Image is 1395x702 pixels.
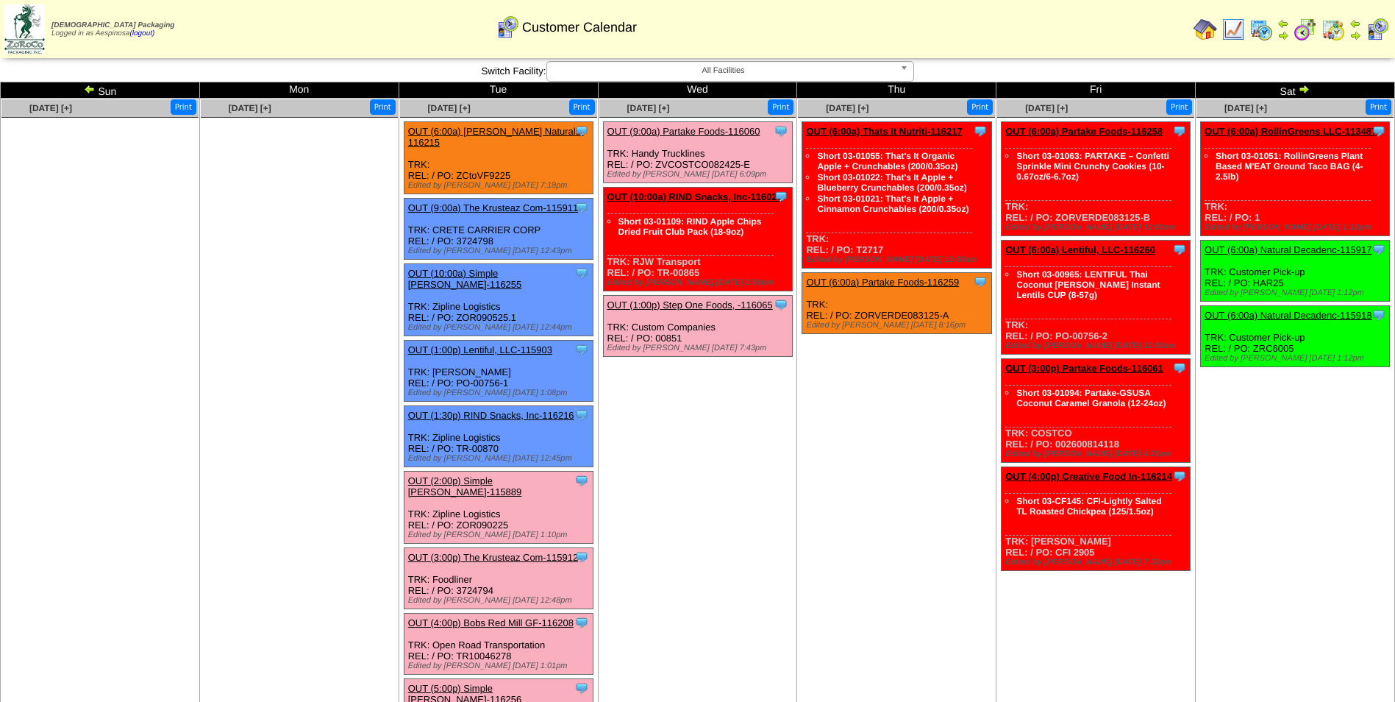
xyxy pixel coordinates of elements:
a: Short 03-01109: RIND Apple Chips Dried Fruit Club Pack (18-9oz) [618,216,762,237]
div: Edited by [PERSON_NAME] [DATE] 1:12pm [1205,288,1389,297]
img: arrowleft.gif [84,83,96,95]
img: Tooltip [574,124,589,138]
a: Short 03-01094: Partake-GSUSA Coconut Caramel Granola (12-24oz) [1016,388,1166,408]
a: OUT (6:00a) Natural Decadenc-115918 [1205,310,1371,321]
div: Edited by [PERSON_NAME] [DATE] 12:00am [1005,223,1190,232]
button: Print [370,99,396,115]
div: TRK: COSTCO REL: / PO: 002600814118 [1002,359,1191,463]
div: TRK: REL: / PO: 1 [1201,122,1390,236]
a: Short 03-CF145: CFI-Lightly Salted TL Roasted Chickpea (125/1.5oz) [1016,496,1161,517]
div: Edited by [PERSON_NAME] [DATE] 1:12pm [1205,354,1389,363]
img: Tooltip [574,342,589,357]
a: [DATE] [+] [229,103,271,113]
button: Print [569,99,595,115]
img: Tooltip [774,297,788,312]
button: Print [768,99,793,115]
a: OUT (4:00p) Bobs Red Mill GF-116208 [408,617,574,628]
div: Edited by [PERSON_NAME] [DATE] 12:44pm [408,323,593,332]
div: Edited by [PERSON_NAME] [DATE] 7:32pm [1005,558,1190,567]
a: OUT (6:00a) RollinGreens LLC-113487 [1205,126,1377,137]
img: Tooltip [1172,242,1187,257]
img: arrowright.gif [1349,29,1361,41]
div: Edited by [PERSON_NAME] [DATE] 4:20pm [1005,450,1190,458]
a: [DATE] [+] [428,103,471,113]
img: Tooltip [1371,242,1386,257]
span: [DATE] [+] [1224,103,1267,113]
div: TRK: [PERSON_NAME] REL: / PO: PO-00756-1 [404,341,593,402]
a: Short 03-01051: RollinGreens Plant Based M'EAT Ground Taco BAG (4-2.5lb) [1216,151,1363,182]
img: calendarblend.gif [1294,18,1317,41]
div: Edited by [PERSON_NAME] [DATE] 7:43pm [607,344,792,352]
div: TRK: REL: / PO: T2717 [802,122,991,269]
div: TRK: Zipline Logistics REL: / PO: ZOR090525.1 [404,264,593,336]
a: OUT (6:00a) Natural Decadenc-115917 [1205,244,1371,255]
img: Tooltip [574,473,589,488]
a: [DATE] [+] [826,103,868,113]
img: Tooltip [1172,361,1187,375]
img: Tooltip [574,408,589,422]
img: Tooltip [574,200,589,215]
div: Edited by [PERSON_NAME] [DATE] 12:00am [1005,341,1190,350]
img: arrowleft.gif [1277,18,1289,29]
div: TRK: Open Road Transportation REL: / PO: TR10046278 [404,614,593,675]
td: Thu [797,82,996,99]
img: arrowright.gif [1298,83,1310,95]
a: OUT (9:00a) Partake Foods-116060 [607,126,760,137]
a: OUT (6:00a) Lentiful, LLC-116260 [1005,244,1155,255]
a: Short 03-01022: That's It Apple + Blueberry Crunchables (200/0.35oz) [817,172,966,193]
div: Edited by [PERSON_NAME] [DATE] 8:16pm [806,321,991,330]
img: calendarinout.gif [1321,18,1345,41]
div: TRK: [PERSON_NAME] REL: / PO: CFI 2905 [1002,467,1191,571]
span: All Facilities [553,62,894,79]
a: OUT (3:00p) The Krusteaz Com-115912 [408,552,578,563]
a: OUT (3:00p) Partake Foods-116061 [1005,363,1163,374]
img: Tooltip [1371,308,1386,322]
a: OUT (6:00a) Thats It Nutriti-116217 [806,126,962,137]
div: Edited by [PERSON_NAME] [DATE] 1:12pm [1205,223,1389,232]
span: Customer Calendar [522,20,637,35]
div: TRK: Customer Pick-up REL: / PO: HAR25 [1201,241,1390,302]
img: calendarcustomer.gif [496,15,519,39]
img: Tooltip [1172,469,1187,483]
div: Edited by [PERSON_NAME] [DATE] 2:50pm [607,278,792,287]
a: OUT (9:00a) The Krusteaz Com-115911 [408,202,578,213]
a: (logout) [129,29,154,38]
a: [DATE] [+] [627,103,669,113]
img: zoroco-logo-small.webp [4,4,45,54]
td: Sun [1,82,200,99]
img: Tooltip [574,681,589,695]
div: TRK: CRETE CARRIER CORP REL: / PO: 3724798 [404,199,593,260]
div: TRK: REL: / PO: ZORVERDE083125-B [1002,122,1191,236]
img: Tooltip [574,266,589,280]
a: OUT (1:00p) Step One Foods, -116065 [607,299,773,311]
div: TRK: REL: / PO: ZCtoVF9225 [404,122,593,194]
img: arrowleft.gif [1349,18,1361,29]
a: OUT (1:30p) RIND Snacks, Inc-116216 [408,410,574,421]
span: [DEMOGRAPHIC_DATA] Packaging [51,21,174,29]
img: Tooltip [1172,124,1187,138]
div: TRK: Handy Trucklines REL: / PO: ZVCOSTCO082425-E [603,122,792,183]
div: Edited by [PERSON_NAME] [DATE] 1:01pm [408,662,593,670]
a: OUT (4:00p) Creative Food In-116214 [1005,471,1172,482]
a: OUT (10:00a) Simple [PERSON_NAME]-116255 [408,268,522,290]
div: TRK: Zipline Logistics REL: / PO: ZOR090225 [404,472,593,544]
a: OUT (6:00a) Partake Foods-116258 [1005,126,1163,137]
img: line_graph.gif [1221,18,1245,41]
div: Edited by [PERSON_NAME] [DATE] 12:00am [806,255,991,264]
img: Tooltip [574,550,589,564]
a: OUT (6:00a) [PERSON_NAME] Naturals-116215 [408,126,584,148]
div: TRK: Zipline Logistics REL: / PO: TR-00870 [404,406,593,467]
a: [DATE] [+] [29,103,72,113]
img: Tooltip [973,274,988,289]
a: Short 03-00965: LENTIFUL Thai Coconut [PERSON_NAME] Instant Lentils CUP (8-57g) [1016,269,1160,300]
span: Logged in as Aespinosa [51,21,174,38]
a: Short 03-01063: PARTAKE – Confetti Sprinkle Mini Crunchy Cookies (10-0.67oz/6-6.7oz) [1016,151,1169,182]
td: Fri [996,82,1196,99]
button: Print [967,99,993,115]
img: Tooltip [774,124,788,138]
a: Short 03-01055: That's It Organic Apple + Crunchables (200/0.35oz) [817,151,957,171]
